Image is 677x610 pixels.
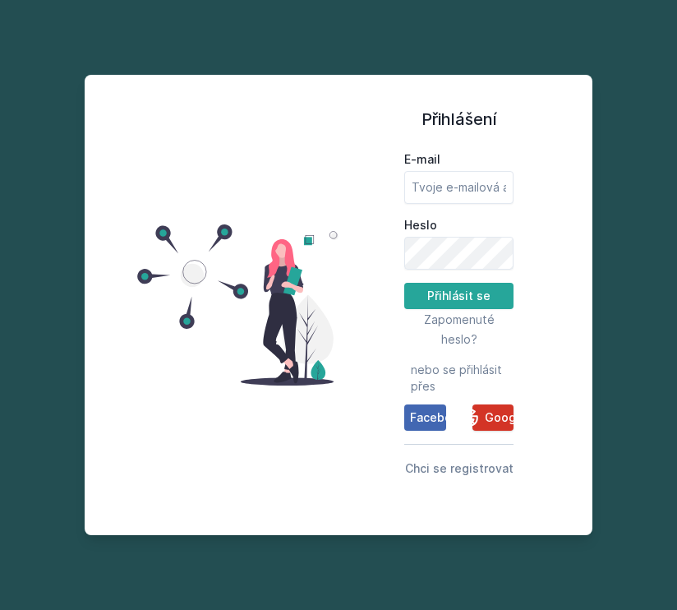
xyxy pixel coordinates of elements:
span: Facebook [410,409,466,426]
h1: Přihlášení [404,107,514,132]
span: Google [485,409,527,426]
label: E-mail [404,151,514,168]
button: Google [472,404,514,431]
button: Facebook [404,404,446,431]
label: Heslo [404,217,514,233]
span: Chci se registrovat [405,461,514,475]
button: Chci se registrovat [405,458,514,478]
span: Zapomenuté heslo? [424,312,495,346]
button: Přihlásit se [404,283,514,309]
span: nebo se přihlásit přes [411,362,507,395]
input: Tvoje e-mailová adresa [404,171,514,204]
